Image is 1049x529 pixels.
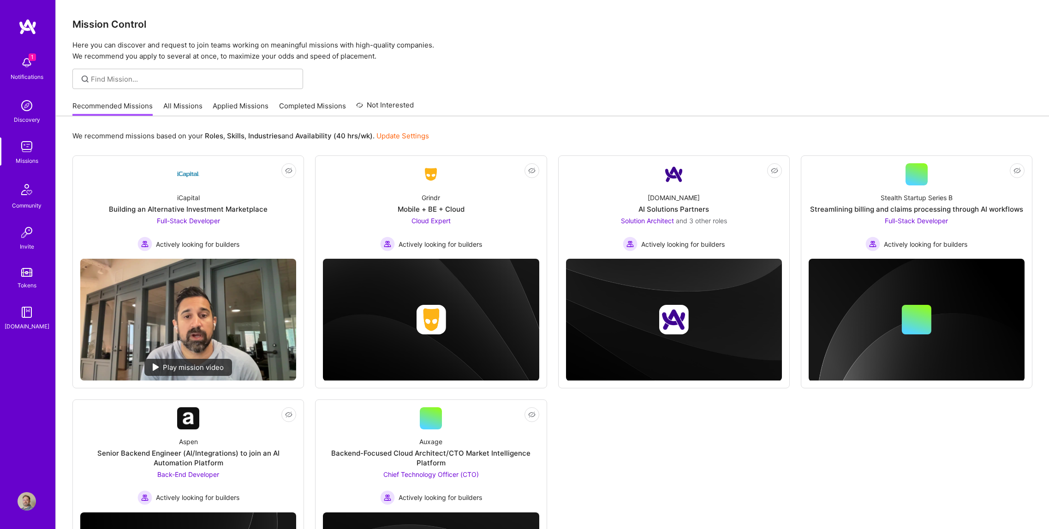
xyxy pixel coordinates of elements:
img: play [153,363,159,371]
img: Actively looking for builders [380,237,395,251]
span: Actively looking for builders [399,493,482,502]
img: User Avatar [18,492,36,511]
span: 1 [29,53,36,61]
span: and 3 other roles [676,217,727,225]
img: logo [18,18,37,35]
a: Completed Missions [279,101,346,116]
a: Company LogoiCapitalBuilding an Alternative Investment MarketplaceFull-Stack Developer Actively l... [80,163,296,251]
i: icon EyeClosed [285,411,292,418]
img: bell [18,53,36,72]
img: Company Logo [177,163,199,185]
a: Not Interested [356,100,414,116]
div: Play mission video [144,359,232,376]
div: Mobile + BE + Cloud [398,204,465,214]
a: Company Logo[DOMAIN_NAME]AI Solutions PartnersSolution Architect and 3 other rolesActively lookin... [566,163,782,251]
a: All Missions [163,101,203,116]
div: Streamlining billing and claims processing through AI workflows [810,204,1023,214]
div: Invite [20,242,34,251]
img: cover [809,259,1025,381]
img: tokens [21,268,32,277]
span: Actively looking for builders [156,493,239,502]
i: icon EyeClosed [528,411,536,418]
div: Aspen [179,437,198,446]
div: Building an Alternative Investment Marketplace [109,204,268,214]
span: Cloud Expert [411,217,451,225]
i: icon SearchGrey [80,74,90,84]
b: Industries [248,131,281,140]
i: icon EyeClosed [771,167,778,174]
b: Availability (40 hrs/wk) [295,131,373,140]
img: No Mission [80,259,296,380]
img: Actively looking for builders [137,237,152,251]
i: icon EyeClosed [528,167,536,174]
i: icon EyeClosed [1013,167,1021,174]
div: AI Solutions Partners [638,204,709,214]
div: iCapital [177,193,200,202]
img: Company logo [659,305,689,334]
img: cover [566,259,782,381]
img: cover [323,259,539,381]
div: Senior Backend Engineer (AI/Integrations) to join an AI Automation Platform [80,448,296,468]
b: Roles [205,131,223,140]
span: Actively looking for builders [884,239,967,249]
p: Here you can discover and request to join teams working on meaningful missions with high-quality ... [72,40,1032,62]
div: Auxage [419,437,442,446]
img: Invite [18,223,36,242]
div: Notifications [11,72,43,82]
a: Stealth Startup Series BStreamlining billing and claims processing through AI workflowsFull-Stack... [809,163,1025,251]
img: Community [16,178,38,201]
img: Actively looking for builders [623,237,638,251]
p: We recommend missions based on your , , and . [72,131,429,141]
img: Company Logo [663,163,685,185]
a: AuxageBackend-Focused Cloud Architect/CTO Market Intelligence PlatformChief Technology Officer (C... [323,407,539,505]
span: Full-Stack Developer [885,217,948,225]
img: Company logo [416,305,446,334]
span: Chief Technology Officer (CTO) [383,470,479,478]
span: Full-Stack Developer [157,217,220,225]
span: Actively looking for builders [399,239,482,249]
h3: Mission Control [72,18,1032,30]
div: Stealth Startup Series B [881,193,953,202]
img: Actively looking for builders [137,490,152,505]
input: Find Mission... [91,74,296,84]
div: Tokens [18,280,36,290]
div: [DOMAIN_NAME] [5,321,49,331]
span: Back-End Developer [157,470,219,478]
div: Discovery [14,115,40,125]
div: Community [12,201,42,210]
a: Company LogoAspenSenior Backend Engineer (AI/Integrations) to join an AI Automation PlatformBack-... [80,407,296,505]
a: Update Settings [376,131,429,140]
div: [DOMAIN_NAME] [648,193,700,202]
b: Skills [227,131,244,140]
i: icon EyeClosed [285,167,292,174]
div: Missions [16,156,38,166]
img: Company Logo [420,166,442,183]
span: Actively looking for builders [156,239,239,249]
img: discovery [18,96,36,115]
a: Recommended Missions [72,101,153,116]
div: Backend-Focused Cloud Architect/CTO Market Intelligence Platform [323,448,539,468]
img: Actively looking for builders [865,237,880,251]
span: Actively looking for builders [641,239,725,249]
img: Actively looking for builders [380,490,395,505]
img: Company Logo [177,407,199,429]
a: User Avatar [15,492,38,511]
span: Solution Architect [621,217,674,225]
div: Grindr [422,193,440,202]
img: guide book [18,303,36,321]
a: Applied Missions [213,101,268,116]
img: teamwork [18,137,36,156]
a: Company LogoGrindrMobile + BE + CloudCloud Expert Actively looking for buildersActively looking f... [323,163,539,251]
